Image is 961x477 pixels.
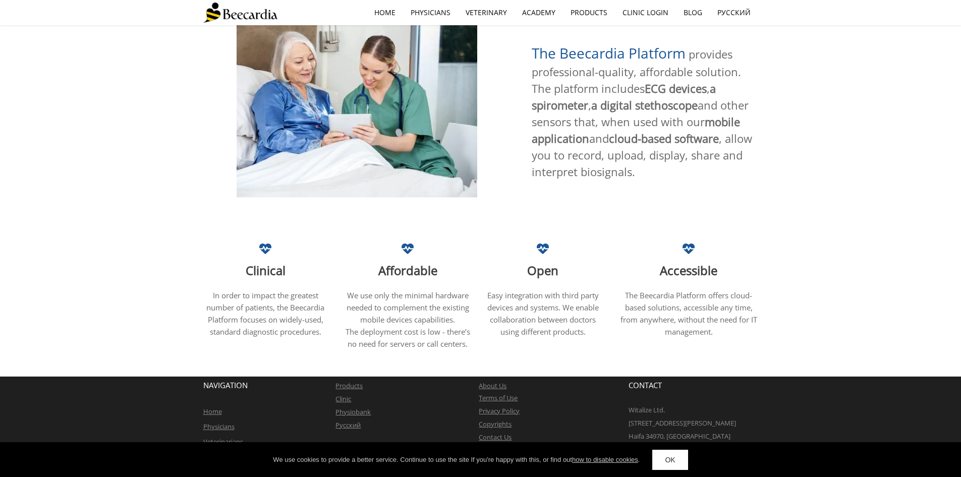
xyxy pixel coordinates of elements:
span: NAVIGATION [203,380,248,390]
span: ECG devices [645,81,707,96]
a: Contact Us [479,433,512,442]
a: OK [652,450,688,470]
span: Witalize Ltd. [629,405,665,414]
span: Haifa 34970, [GEOGRAPHIC_DATA] [629,432,730,441]
span: CONTACT [629,380,662,390]
span: Affordable [378,262,437,279]
a: Products [563,1,615,24]
span: a digital stethoscope [591,97,698,113]
span: We use only the minimal hardware needed to complement the existing mobile devices capabilities. [347,290,469,325]
span: a spirometer [532,81,716,113]
a: Academy [515,1,563,24]
span: The Beecardia Platform [532,43,686,63]
a: About Us [479,381,506,390]
a: Русский [335,420,361,430]
span: Open [527,262,558,279]
img: Beecardia [203,3,277,23]
a: P [335,381,340,390]
span: The Beecardia Platform offers cloud-based solutions, accessible any time, from anywhere, without ... [620,290,757,337]
span: Clinical [246,262,286,279]
a: Clinic [335,394,351,403]
a: home [367,1,403,24]
a: Blog [676,1,710,24]
a: how to disable cookies [572,456,638,463]
a: Physiobank [335,407,371,416]
a: Physicians [203,422,235,431]
a: Privacy Policy [479,406,520,415]
a: Physicians [403,1,458,24]
a: Terms of Use [479,393,518,402]
span: mobile application [532,114,740,146]
span: cloud-based software [609,131,719,146]
div: We use cookies to provide a better service. Continue to use the site If you're happy with this, o... [273,455,640,465]
a: Clinic Login [615,1,676,24]
span: Easy integration with third party devices and systems. We enable collaboration between doctors us... [487,290,599,337]
a: roducts [340,381,363,390]
a: Veterinary [458,1,515,24]
a: Home [203,407,222,416]
span: [STREET_ADDRESS][PERSON_NAME] [629,418,736,428]
a: Veterinarians [203,437,243,446]
span: Accessible [660,262,717,279]
span: The deployment cost is low - there’s no need for servers or call centers. [346,327,470,349]
span: provides professional-quality, affordable solution. The platform includes , , and other sensors t... [532,46,752,179]
a: Copyrights [479,419,512,429]
span: In order to impact the greatest number of patients, the Beecardia Platform focuses on widely-used... [206,290,324,337]
a: Русский [710,1,758,24]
